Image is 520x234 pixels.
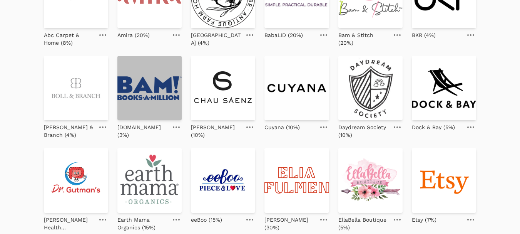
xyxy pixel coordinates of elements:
[44,123,94,139] p: [PERSON_NAME] & Branch (4%)
[412,148,476,212] img: 6343318d44f1dc106d85aa2d_etsy_logo_lg_rgb.png
[191,56,255,120] img: Chau_Saenz_-_Google_Drive_1_360x.png
[412,213,436,224] a: Etsy (7%)
[191,216,222,224] p: eeBoo (15%)
[338,28,389,47] a: Bam & Stitch (20%)
[191,120,241,139] a: [PERSON_NAME] (10%)
[117,123,168,139] p: [DOMAIN_NAME] (3%)
[117,28,150,39] a: Amira (20%)
[264,148,329,212] img: 6347814845aea555ebaf772d_EliaFulmen-Logo-Stacked.png
[44,148,108,212] img: soL4zDwaWNGr+06uUNo48iu44Mz9Eh5+AawB1dvaeDJm7w3RHrWK7zL997yIPJdZIM3OffDtRwcHBwcHBwcHBwcHBwcHBwcHB...
[44,28,94,47] a: Abc Carpet & Home (8%)
[117,213,168,231] a: Earth Mama Organics (15%)
[264,123,300,131] p: Cuyana (10%)
[117,148,182,212] img: EarthMamaOrganics_Logo_may2022_2000x2000_transparent_110x@2x.png
[338,148,403,212] img: ELLABELLA---logo_360x.png
[117,56,182,120] img: images
[191,148,255,212] img: eeBoo-Piece-and-Love-1024-x-780.jpg
[338,213,389,231] a: EllaBella Boutique (5%)
[412,56,476,120] img: D_B_Logo_Black_d2e51744-aecf-4a34-8450-6019a2724521_100x@2x.png
[338,123,389,139] p: Daydream Society (10%)
[338,56,403,120] img: logo-new-export.jpg
[44,56,108,120] img: Boll_%26_Branch_monogram_stone_wordmark.jpg
[264,120,300,131] a: Cuyana (10%)
[338,216,389,231] p: EllaBella Boutique (5%)
[117,120,168,139] a: [DOMAIN_NAME] (3%)
[191,28,241,47] a: [GEOGRAPHIC_DATA] (4%)
[338,120,389,139] a: Daydream Society (10%)
[264,28,303,39] a: BabaLID (20%)
[44,216,94,231] p: [PERSON_NAME] Health Supplements (10%)
[191,123,241,139] p: [PERSON_NAME] (10%)
[44,213,94,231] a: [PERSON_NAME] Health Supplements (10%)
[412,123,455,131] p: Dock & Bay (5%)
[264,56,329,120] img: 21hqalfa_400x400.jpg
[117,31,150,39] p: Amira (20%)
[264,216,315,231] p: [PERSON_NAME] (30%)
[338,31,389,47] p: Bam & Stitch (20%)
[412,216,436,224] p: Etsy (7%)
[191,213,222,224] a: eeBoo (15%)
[264,31,303,39] p: BabaLID (20%)
[412,28,436,39] a: BKR (4%)
[44,31,94,47] p: Abc Carpet & Home (8%)
[191,31,241,47] p: [GEOGRAPHIC_DATA] (4%)
[412,120,455,131] a: Dock & Bay (5%)
[412,31,436,39] p: BKR (4%)
[117,216,168,231] p: Earth Mama Organics (15%)
[264,213,315,231] a: [PERSON_NAME] (30%)
[44,120,94,139] a: [PERSON_NAME] & Branch (4%)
